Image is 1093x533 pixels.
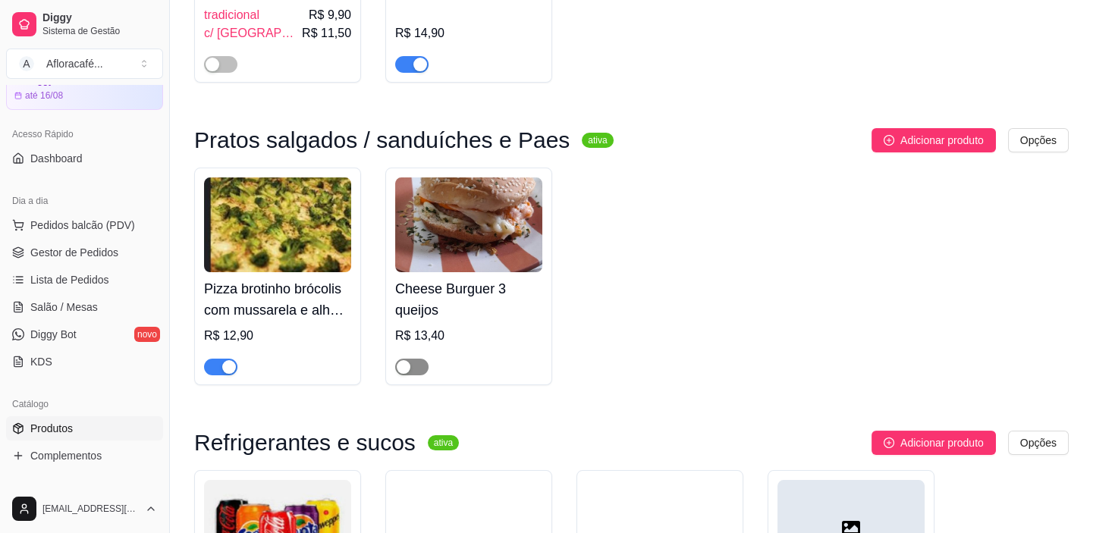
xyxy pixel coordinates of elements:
span: KDS [30,354,52,369]
a: Lista de Pedidos [6,268,163,292]
img: product-image [204,177,351,272]
h3: Pratos salgados / sanduíches e Paes [194,131,570,149]
span: Sistema de Gestão [42,25,157,37]
span: Pedidos balcão (PDV) [30,218,135,233]
div: R$ 14,90 [395,24,542,42]
h4: Pizza brotinho brócolis com mussarela e alho frito OU Pizza 3 queijos [204,278,351,321]
button: Select a team [6,49,163,79]
span: tradicional [204,6,259,24]
button: [EMAIL_ADDRESS][DOMAIN_NAME] [6,491,163,527]
span: Produtos [30,421,73,436]
a: Salão / Mesas [6,295,163,319]
article: até 16/08 [25,89,63,102]
h4: Cheese Burguer 3 queijos [395,278,542,321]
span: Gestor de Pedidos [30,245,118,260]
span: Opções [1020,132,1057,149]
div: Acesso Rápido [6,122,163,146]
button: Adicionar produto [872,128,996,152]
span: Diggy [42,11,157,25]
div: Dia a dia [6,189,163,213]
a: Complementos [6,444,163,468]
a: Produtos [6,416,163,441]
span: Adicionar produto [900,434,984,451]
button: Pedidos balcão (PDV) [6,213,163,237]
sup: ativa [582,133,613,148]
span: Dashboard [30,151,83,166]
span: Adicionar produto [900,132,984,149]
span: Diggy Bot [30,327,77,342]
button: Opções [1008,431,1069,455]
div: Afloracafé ... [46,56,103,71]
div: Catálogo [6,392,163,416]
span: Salão / Mesas [30,299,98,315]
button: Adicionar produto [872,431,996,455]
span: c/ [GEOGRAPHIC_DATA] [204,24,299,42]
span: Opções [1020,434,1057,451]
a: Diggy Proaté 16/08 [6,67,163,110]
a: DiggySistema de Gestão [6,6,163,42]
span: Complementos [30,448,102,463]
a: KDS [6,350,163,374]
span: A [19,56,34,71]
span: R$ 9,90 [309,6,351,24]
span: R$ 11,50 [302,24,351,42]
img: product-image [395,177,542,272]
span: plus-circle [884,437,894,448]
span: plus-circle [884,135,894,146]
a: Diggy Botnovo [6,322,163,346]
a: Dashboard [6,146,163,171]
div: R$ 13,40 [395,327,542,345]
div: R$ 12,90 [204,327,351,345]
a: Gestor de Pedidos [6,240,163,265]
sup: ativa [428,435,459,450]
button: Opções [1008,128,1069,152]
span: Lista de Pedidos [30,272,109,287]
span: [EMAIL_ADDRESS][DOMAIN_NAME] [42,503,139,515]
h3: Refrigerantes e sucos [194,434,416,452]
